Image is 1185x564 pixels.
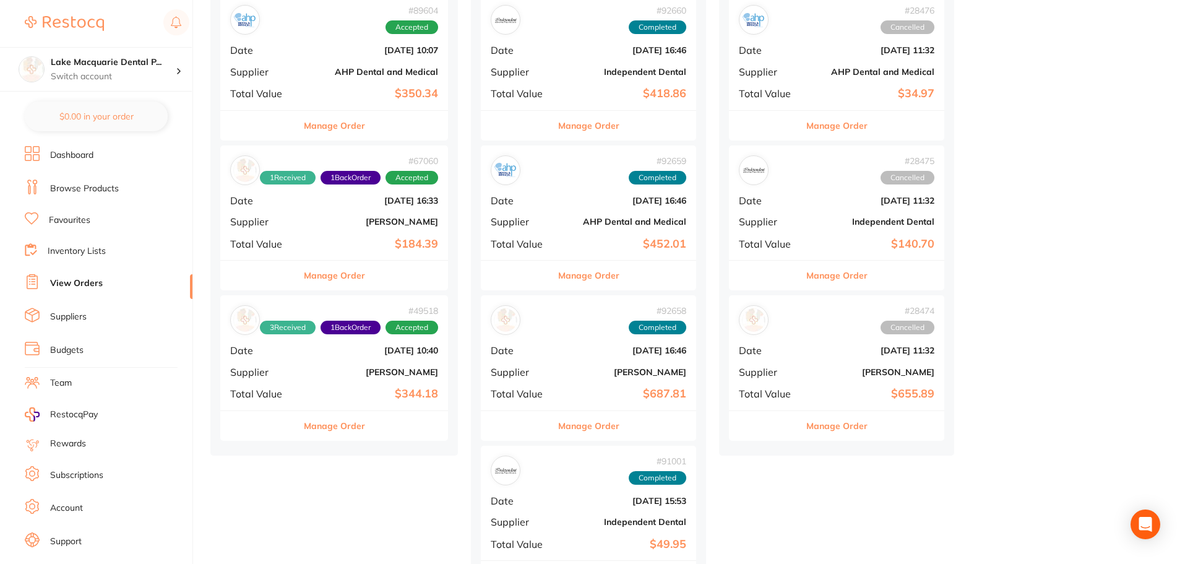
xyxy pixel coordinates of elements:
[304,261,365,290] button: Manage Order
[629,156,686,166] span: # 92659
[230,45,296,56] span: Date
[306,87,438,100] b: $350.34
[491,388,553,399] span: Total Value
[562,538,686,551] b: $49.95
[491,539,553,550] span: Total Value
[233,8,257,32] img: AHP Dental and Medical
[811,345,934,355] b: [DATE] 11:32
[25,407,40,422] img: RestocqPay
[260,156,438,166] span: # 67060
[491,195,553,206] span: Date
[306,67,438,77] b: AHP Dental and Medical
[562,388,686,401] b: $687.81
[881,20,934,34] span: Cancelled
[739,195,801,206] span: Date
[386,321,438,334] span: Accepted
[49,214,90,227] a: Favourites
[51,56,176,69] h4: Lake Macquarie Dental Practice
[811,388,934,401] b: $655.89
[50,344,84,357] a: Budgets
[739,66,801,77] span: Supplier
[25,407,98,422] a: RestocqPay
[558,411,619,441] button: Manage Order
[494,8,517,32] img: Independent Dental
[260,306,438,316] span: # 49518
[562,496,686,506] b: [DATE] 15:53
[50,183,119,195] a: Browse Products
[50,438,86,450] a: Rewards
[386,20,438,34] span: Accepted
[739,216,801,227] span: Supplier
[306,196,438,206] b: [DATE] 16:33
[491,216,553,227] span: Supplier
[50,502,83,514] a: Account
[48,245,106,258] a: Inventory Lists
[233,158,257,182] img: Henry Schein Halas
[562,345,686,355] b: [DATE] 16:46
[321,321,381,334] span: Back orders
[491,345,553,356] span: Date
[562,67,686,77] b: Independent Dental
[491,516,553,527] span: Supplier
[562,196,686,206] b: [DATE] 16:46
[306,238,438,251] b: $184.39
[230,388,296,399] span: Total Value
[742,308,765,332] img: Henry Schein Halas
[629,171,686,184] span: Completed
[558,261,619,290] button: Manage Order
[220,295,448,441] div: Henry Schein Halas#495183Received1BackOrderAcceptedDate[DATE] 10:40Supplier[PERSON_NAME]Total Val...
[50,149,93,162] a: Dashboard
[306,388,438,401] b: $344.18
[739,88,801,99] span: Total Value
[739,45,801,56] span: Date
[230,66,296,77] span: Supplier
[811,367,934,377] b: [PERSON_NAME]
[50,377,72,389] a: Team
[50,409,98,421] span: RestocqPay
[25,9,104,38] a: Restocq Logo
[739,388,801,399] span: Total Value
[306,217,438,227] b: [PERSON_NAME]
[494,308,517,332] img: Henry Schein Halas
[260,321,316,334] span: Received
[491,238,553,249] span: Total Value
[306,345,438,355] b: [DATE] 10:40
[230,367,296,378] span: Supplier
[220,145,448,291] div: Henry Schein Halas#670601Received1BackOrderAcceptedDate[DATE] 16:33Supplier[PERSON_NAME]Total Val...
[50,311,87,323] a: Suppliers
[739,367,801,378] span: Supplier
[629,321,686,334] span: Completed
[629,306,686,316] span: # 92658
[806,111,868,141] button: Manage Order
[50,469,103,482] a: Subscriptions
[562,45,686,55] b: [DATE] 16:46
[1131,510,1160,539] div: Open Intercom Messenger
[50,277,103,290] a: View Orders
[881,321,934,334] span: Cancelled
[739,345,801,356] span: Date
[629,471,686,485] span: Completed
[230,345,296,356] span: Date
[19,57,44,82] img: Lake Macquarie Dental Practice
[739,238,801,249] span: Total Value
[811,87,934,100] b: $34.97
[321,171,381,184] span: Back orders
[811,45,934,55] b: [DATE] 11:32
[230,238,296,249] span: Total Value
[304,111,365,141] button: Manage Order
[629,20,686,34] span: Completed
[304,411,365,441] button: Manage Order
[25,16,104,31] img: Restocq Logo
[806,261,868,290] button: Manage Order
[562,87,686,100] b: $418.86
[494,459,517,482] img: Independent Dental
[629,456,686,466] span: # 91001
[494,158,517,182] img: AHP Dental and Medical
[386,6,438,15] span: # 89604
[562,517,686,527] b: Independent Dental
[881,156,934,166] span: # 28475
[491,66,553,77] span: Supplier
[51,71,176,83] p: Switch account
[811,238,934,251] b: $140.70
[491,45,553,56] span: Date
